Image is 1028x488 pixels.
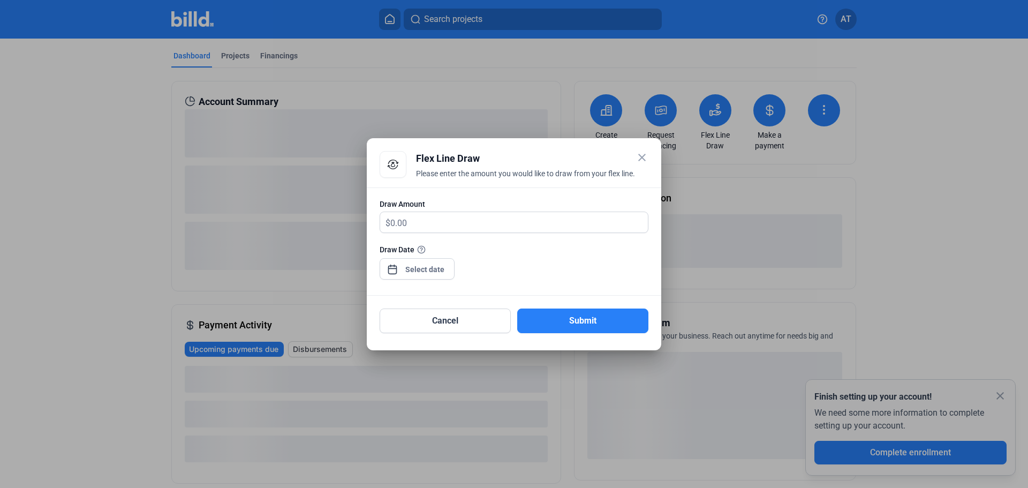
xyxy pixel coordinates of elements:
input: Select date [402,263,448,276]
button: Open calendar [387,259,398,269]
div: Draw Amount [380,199,648,209]
div: Draw Date [380,244,648,255]
button: Submit [517,309,648,333]
button: Cancel [380,309,511,333]
div: Please enter the amount you would like to draw from your flex line. [416,168,648,192]
div: Flex Line Draw [416,151,648,166]
mat-icon: close [636,151,648,164]
span: $ [380,212,390,230]
input: 0.00 [390,212,648,233]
